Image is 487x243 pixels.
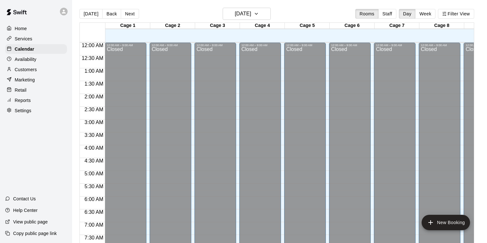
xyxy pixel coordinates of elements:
a: Settings [5,106,67,115]
div: 12:00 AM – 9:00 AM [196,44,234,47]
div: Cage 6 [330,23,375,29]
div: 12:00 AM – 9:00 AM [241,44,279,47]
div: 12:00 AM – 9:00 AM [331,44,369,47]
button: Next [121,9,139,19]
button: Staff [378,9,397,19]
a: Availability [5,54,67,64]
span: 7:30 AM [83,235,105,240]
span: 12:00 AM [80,43,105,48]
p: Calendar [15,46,34,52]
span: 3:00 AM [83,120,105,125]
p: Marketing [15,77,35,83]
div: Cage 2 [150,23,195,29]
p: Customers [15,66,37,73]
a: Retail [5,85,67,95]
span: 2:30 AM [83,107,105,112]
a: Services [5,34,67,44]
div: Cage 4 [240,23,285,29]
button: Week [415,9,435,19]
button: [DATE] [79,9,103,19]
span: 2:00 AM [83,94,105,99]
button: Back [102,9,121,19]
p: View public page [13,219,48,225]
p: Help Center [13,207,37,214]
p: Reports [15,97,31,104]
span: 1:00 AM [83,68,105,74]
div: 12:00 AM – 9:00 AM [107,44,144,47]
span: 5:30 AM [83,184,105,189]
button: Filter View [438,9,474,19]
div: Cage 5 [285,23,330,29]
div: Cage 1 [105,23,150,29]
a: Home [5,24,67,33]
p: Settings [15,107,31,114]
p: Contact Us [13,196,36,202]
p: Home [15,25,27,32]
span: 7:00 AM [83,222,105,228]
a: Customers [5,65,67,74]
div: 12:00 AM – 9:00 AM [152,44,189,47]
div: 12:00 AM – 9:00 AM [376,44,414,47]
span: 6:30 AM [83,209,105,215]
div: Cage 7 [375,23,419,29]
span: 1:30 AM [83,81,105,87]
span: 3:30 AM [83,132,105,138]
button: Day [399,9,416,19]
span: 5:00 AM [83,171,105,176]
span: 4:30 AM [83,158,105,163]
p: Services [15,36,32,42]
div: Cage 8 [419,23,464,29]
a: Calendar [5,44,67,54]
h6: [DATE] [235,9,251,18]
p: Retail [15,87,27,93]
a: Reports [5,96,67,105]
a: Marketing [5,75,67,85]
button: add [422,215,470,230]
p: Copy public page link [13,230,57,237]
p: Availability [15,56,37,63]
div: 12:00 AM – 9:00 AM [286,44,324,47]
button: Rooms [355,9,378,19]
div: 12:00 AM – 9:00 AM [421,44,458,47]
span: 4:00 AM [83,145,105,151]
span: 12:30 AM [80,55,105,61]
span: 6:00 AM [83,197,105,202]
div: Cage 3 [195,23,240,29]
button: [DATE] [223,8,271,20]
